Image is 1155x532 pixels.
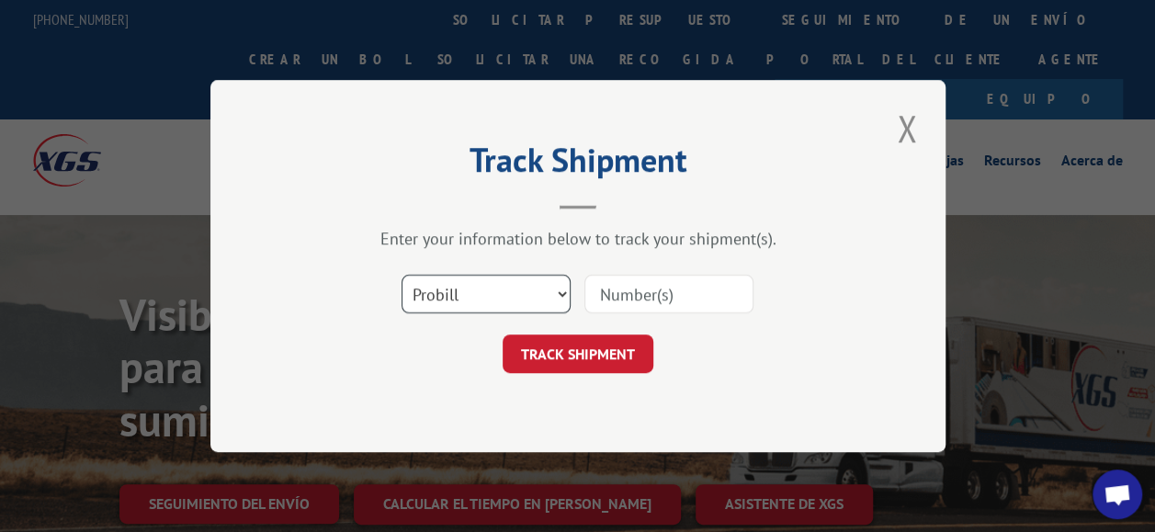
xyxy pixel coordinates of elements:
[584,275,753,313] input: Number(s)
[302,147,854,182] h2: Track Shipment
[891,103,923,153] button: Close modal
[503,334,653,373] button: TRACK SHIPMENT
[302,228,854,249] div: Enter your information below to track your shipment(s).
[1093,470,1142,519] a: Open chat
